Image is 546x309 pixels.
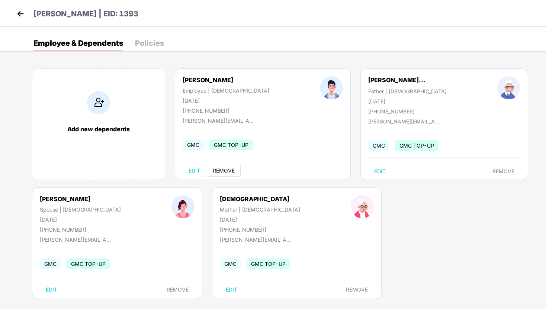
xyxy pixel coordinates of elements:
[183,139,204,150] span: GMC
[368,118,443,125] div: [PERSON_NAME][EMAIL_ADDRESS][DOMAIN_NAME]
[40,226,121,233] div: [PHONE_NUMBER]
[368,88,447,94] div: Father | [DEMOGRAPHIC_DATA]
[213,168,235,174] span: REMOVE
[492,168,514,174] span: REMOVE
[374,168,386,174] span: EDIT
[183,97,269,104] div: [DATE]
[183,87,269,94] div: Employee | [DEMOGRAPHIC_DATA]
[40,284,63,296] button: EDIT
[220,216,300,223] div: [DATE]
[497,76,520,99] img: profileImage
[33,39,123,47] div: Employee & Dependents
[40,236,114,243] div: [PERSON_NAME][EMAIL_ADDRESS][DOMAIN_NAME]
[220,206,300,213] div: Mother | [DEMOGRAPHIC_DATA]
[67,258,110,269] span: GMC TOP-UP
[40,125,157,133] div: Add new dependents
[33,8,138,20] p: [PERSON_NAME] | EID: 1393
[161,284,195,296] button: REMOVE
[351,195,374,218] img: profileImage
[395,140,439,151] span: GMC TOP-UP
[207,165,241,177] button: REMOVE
[183,107,269,114] div: [PHONE_NUMBER]
[15,8,26,19] img: back
[183,118,257,124] div: [PERSON_NAME][EMAIL_ADDRESS][DOMAIN_NAME]
[135,39,164,47] div: Policies
[320,76,343,99] img: profileImage
[368,98,447,104] div: [DATE]
[220,258,241,269] span: GMC
[209,139,253,150] span: GMC TOP-UP
[368,76,425,84] div: [PERSON_NAME]...
[46,287,57,293] span: EDIT
[40,195,121,203] div: [PERSON_NAME]
[368,140,389,151] span: GMC
[486,165,520,177] button: REMOVE
[183,165,206,177] button: EDIT
[220,236,294,243] div: [PERSON_NAME][EMAIL_ADDRESS][DOMAIN_NAME]
[368,108,447,115] div: [PHONE_NUMBER]
[340,284,374,296] button: REMOVE
[40,206,121,213] div: Spouse | [DEMOGRAPHIC_DATA]
[189,168,200,174] span: EDIT
[220,284,243,296] button: EDIT
[220,195,300,203] div: [DEMOGRAPHIC_DATA]
[171,195,195,218] img: profileImage
[368,165,392,177] button: EDIT
[40,258,61,269] span: GMC
[87,91,110,114] img: addIcon
[183,76,269,84] div: [PERSON_NAME]
[40,216,121,223] div: [DATE]
[346,287,368,293] span: REMOVE
[220,226,300,233] div: [PHONE_NUMBER]
[226,287,237,293] span: EDIT
[247,258,290,269] span: GMC TOP-UP
[167,287,189,293] span: REMOVE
